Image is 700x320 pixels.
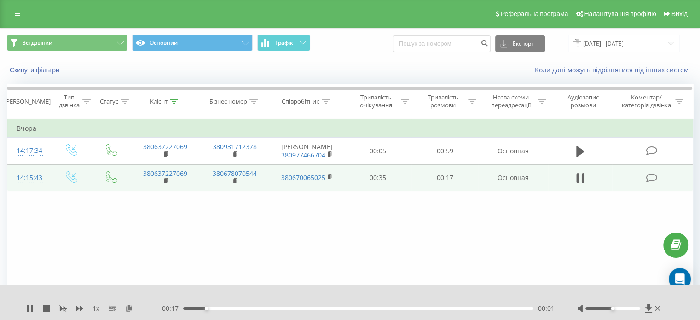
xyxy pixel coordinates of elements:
a: 380637227069 [143,142,187,151]
td: 00:59 [411,138,478,164]
div: Accessibility label [611,307,614,310]
div: Назва схеми переадресації [487,93,535,109]
span: 00:01 [538,304,555,313]
td: Основная [478,164,548,191]
div: Аудіозапис розмови [556,93,610,109]
td: [PERSON_NAME] [270,138,345,164]
div: Тривалість розмови [420,93,466,109]
span: Вихід [671,10,688,17]
td: Вчора [7,119,693,138]
div: 14:15:43 [17,169,41,187]
span: Всі дзвінки [22,39,52,47]
div: Тип дзвінка [58,93,80,109]
span: Реферальна програма [501,10,568,17]
button: Графік [257,35,310,51]
span: Графік [275,40,293,46]
div: Статус [100,98,118,105]
button: Основний [132,35,253,51]
td: 00:35 [345,164,411,191]
span: Налаштування профілю [584,10,656,17]
div: Клієнт [150,98,168,105]
a: 380931712378 [213,142,257,151]
a: 380637227069 [143,169,187,178]
input: Пошук за номером [393,35,491,52]
button: Експорт [495,35,545,52]
div: Тривалість очікування [353,93,399,109]
div: 14:17:34 [17,142,41,160]
div: Open Intercom Messenger [669,268,691,290]
button: Скинути фільтри [7,66,64,74]
div: Бізнес номер [209,98,247,105]
span: - 00:17 [160,304,183,313]
a: 380670065025 [281,173,325,182]
a: 380977466704 [281,151,325,159]
td: 00:17 [411,164,478,191]
td: Основная [478,138,548,164]
div: Коментар/категорія дзвінка [619,93,673,109]
button: Всі дзвінки [7,35,127,51]
a: 380678070544 [213,169,257,178]
a: Коли дані можуть відрізнятися вiд інших систем [535,65,693,74]
span: 1 x [93,304,99,313]
div: [PERSON_NAME] [4,98,51,105]
div: Співробітник [282,98,319,105]
div: Accessibility label [205,307,208,310]
td: 00:05 [345,138,411,164]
